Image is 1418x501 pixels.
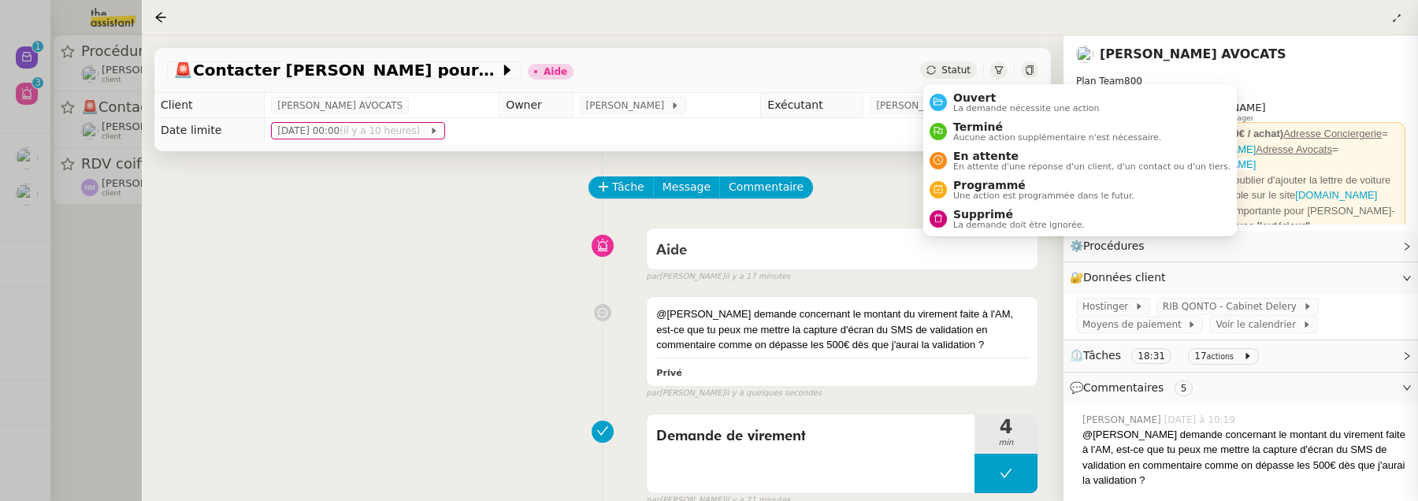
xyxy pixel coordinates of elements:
[1082,317,1187,332] span: Moyens de paiement
[953,121,1161,133] span: Terminé
[173,61,193,80] span: 🚨
[1070,381,1199,394] span: 💬
[1082,427,1405,488] div: @[PERSON_NAME] demande concernant le montant du virement faite à l'AM, est-ce que tu peux me mett...
[1063,373,1418,403] div: 💬Commentaires 5
[653,176,720,199] button: Message
[154,118,265,143] td: Date limite
[1175,380,1193,396] nz-tag: 5
[1082,173,1399,203] div: Ne pas oublier d'ajouter la lettre de voiture associée à la course, téléchargeable sur le site
[1295,189,1377,201] a: [DOMAIN_NAME]
[586,98,670,113] span: [PERSON_NAME]
[725,387,822,400] span: il y a quelques secondes
[1063,231,1418,262] div: ⚙️Procédures
[953,221,1085,229] span: La demande doit être ignorée.
[277,123,429,139] span: [DATE] 00:00
[941,65,971,76] span: Statut
[974,436,1038,450] span: min
[1083,381,1164,394] span: Commentaires
[1070,237,1152,255] span: ⚙️
[663,178,711,196] span: Message
[1082,126,1399,173] div: = =
[1194,351,1206,362] span: 17
[588,176,654,199] button: Tâche
[544,67,567,76] div: Aide
[953,150,1231,162] span: En attente
[1063,340,1418,371] div: ⏲️Tâches 18:31 17actions
[1207,352,1234,361] small: actions
[656,243,687,258] span: Aide
[154,93,265,118] td: Client
[953,91,1100,104] span: Ouvert
[974,417,1038,436] span: 4
[1082,413,1164,427] span: [PERSON_NAME]
[499,93,573,118] td: Owner
[1063,262,1418,293] div: 🔐Données client
[876,98,960,113] span: [PERSON_NAME]
[1163,299,1303,314] span: RIB QONTO - Cabinet Delery
[646,387,659,400] span: par
[953,179,1134,191] span: Programmé
[656,425,965,448] span: Demande de virement
[1164,413,1238,427] span: [DATE] à 10:19
[719,176,813,199] button: Commentaire
[656,368,681,378] b: Privé
[953,104,1100,113] span: La demande nécessite une action
[1256,143,1332,155] u: Adresse Avocats
[1070,269,1172,287] span: 🔐
[1082,203,1399,234] div: La tournure des phrases est très importante pour [PERSON_NAME]-voir procédure
[725,270,791,284] span: il y a 17 minutes
[953,162,1231,171] span: En attente d'une réponse d'un client, d'un contact ou d'un tiers.
[1076,76,1124,87] span: Plan Team
[1083,271,1166,284] span: Données client
[340,125,423,136] span: (il y a 10 heures)
[761,93,863,118] td: Exécutant
[646,270,790,284] small: [PERSON_NAME]
[1083,239,1145,252] span: Procédures
[953,208,1085,221] span: Supprimé
[1100,46,1286,61] a: [PERSON_NAME] AVOCATS
[646,270,659,284] span: par
[953,133,1161,142] span: Aucune action supplémentaire n'est nécessaire.
[646,387,822,400] small: [PERSON_NAME]
[1283,128,1382,139] u: Adresse Conciergerie
[277,98,403,113] span: [PERSON_NAME] AVOCATS
[1083,349,1121,362] span: Tâches
[1124,76,1142,87] span: 800
[953,191,1134,200] span: Une action est programmée dans le futur.
[656,306,1028,353] div: @[PERSON_NAME] demande concernant le montant du virement faite à l'AM, est-ce que tu peux me mett...
[1070,349,1265,362] span: ⏲️
[729,178,804,196] span: Commentaire
[1082,299,1134,314] span: Hostinger
[612,178,644,196] span: Tâche
[173,62,499,78] span: Contacter [PERSON_NAME] pour virement taxe foncière
[1216,317,1301,332] span: Voir le calendrier
[1131,348,1171,364] nz-tag: 18:31
[1076,46,1093,63] img: users%2F747wGtPOU8c06LfBMyRxetZoT1v2%2Favatar%2Fnokpict.jpg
